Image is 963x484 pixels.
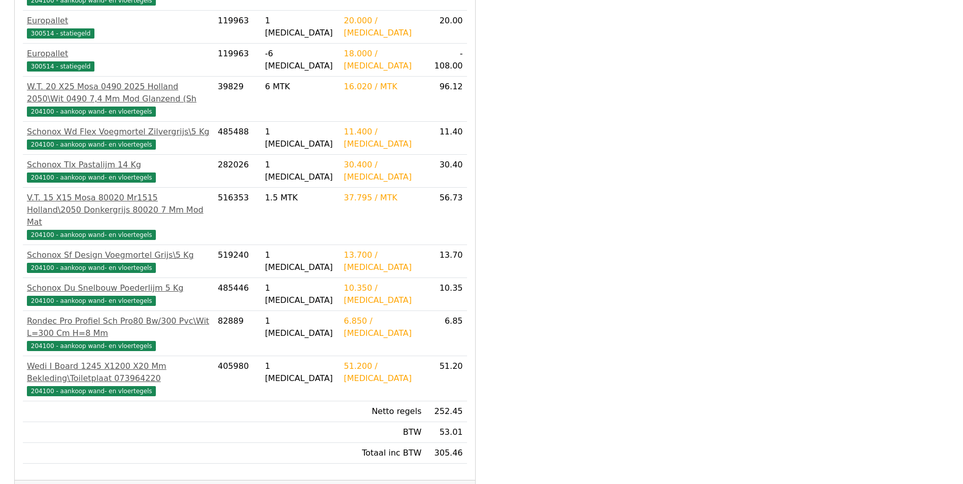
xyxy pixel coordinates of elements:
td: - 108.00 [425,44,467,77]
td: 516353 [214,188,261,245]
div: 30.400 / [MEDICAL_DATA] [344,159,421,183]
span: 204100 - aankoop wand- en vloertegels [27,140,156,150]
td: 20.00 [425,11,467,44]
a: Schonox Du Snelbouw Poederlijm 5 Kg204100 - aankoop wand- en vloertegels [27,282,210,306]
td: 13.70 [425,245,467,278]
td: 6.85 [425,311,467,356]
a: Wedi I Board 1245 X1200 X20 Mm Bekleding\Toiletplaat 073964220204100 - aankoop wand- en vloertegels [27,360,210,397]
div: 51.200 / [MEDICAL_DATA] [344,360,421,385]
div: -6 [MEDICAL_DATA] [265,48,336,72]
span: 204100 - aankoop wand- en vloertegels [27,296,156,306]
div: 6.850 / [MEDICAL_DATA] [344,315,421,339]
a: Europallet300514 - statiegeld [27,15,210,39]
div: 18.000 / [MEDICAL_DATA] [344,48,421,72]
div: 10.350 / [MEDICAL_DATA] [344,282,421,306]
div: Europallet [27,48,210,60]
div: 37.795 / MTK [344,192,421,204]
span: 300514 - statiegeld [27,28,94,39]
div: 1.5 MTK [265,192,336,204]
div: 1 [MEDICAL_DATA] [265,15,336,39]
a: Schonox Sf Design Voegmortel Grijs\5 Kg204100 - aankoop wand- en vloertegels [27,249,210,273]
td: 485488 [214,122,261,155]
td: Totaal inc BTW [340,443,425,464]
td: Netto regels [340,401,425,422]
td: 119963 [214,11,261,44]
div: Rondec Pro Profiel Sch Pro80 Bw/300 Pvc\Wit L=300 Cm H=8 Mm [27,315,210,339]
a: Rondec Pro Profiel Sch Pro80 Bw/300 Pvc\Wit L=300 Cm H=8 Mm204100 - aankoop wand- en vloertegels [27,315,210,352]
div: W.T. 20 X25 Mosa 0490 2025 Holland 2050\Wit 0490 7,4 Mm Mod Glanzend (Sh [27,81,210,105]
div: 16.020 / MTK [344,81,421,93]
td: 56.73 [425,188,467,245]
div: 1 [MEDICAL_DATA] [265,360,336,385]
td: 305.46 [425,443,467,464]
div: Europallet [27,15,210,27]
div: 1 [MEDICAL_DATA] [265,315,336,339]
td: 30.40 [425,155,467,188]
span: 204100 - aankoop wand- en vloertegels [27,107,156,117]
div: 1 [MEDICAL_DATA] [265,282,336,306]
div: Schonox Du Snelbouw Poederlijm 5 Kg [27,282,210,294]
div: 1 [MEDICAL_DATA] [265,249,336,273]
div: Wedi I Board 1245 X1200 X20 Mm Bekleding\Toiletplaat 073964220 [27,360,210,385]
div: 11.400 / [MEDICAL_DATA] [344,126,421,150]
a: W.T. 20 X25 Mosa 0490 2025 Holland 2050\Wit 0490 7,4 Mm Mod Glanzend (Sh204100 - aankoop wand- en... [27,81,210,117]
td: 96.12 [425,77,467,122]
div: 1 [MEDICAL_DATA] [265,126,336,150]
td: BTW [340,422,425,443]
span: 300514 - statiegeld [27,61,94,72]
div: V.T. 15 X15 Mosa 80020 Mr1515 Holland\2050 Donkergrijs 80020 7 Mm Mod Mat [27,192,210,228]
div: 13.700 / [MEDICAL_DATA] [344,249,421,273]
a: Schonox Wd Flex Voegmortel Zilvergrijs\5 Kg204100 - aankoop wand- en vloertegels [27,126,210,150]
div: Schonox Sf Design Voegmortel Grijs\5 Kg [27,249,210,261]
div: 6 MTK [265,81,336,93]
td: 405980 [214,356,261,401]
span: 204100 - aankoop wand- en vloertegels [27,230,156,240]
div: Schonox Wd Flex Voegmortel Zilvergrijs\5 Kg [27,126,210,138]
td: 39829 [214,77,261,122]
span: 204100 - aankoop wand- en vloertegels [27,386,156,396]
td: 10.35 [425,278,467,311]
td: 119963 [214,44,261,77]
td: 485446 [214,278,261,311]
td: 282026 [214,155,261,188]
div: 20.000 / [MEDICAL_DATA] [344,15,421,39]
div: Schonox Tlx Pastalijm 14 Kg [27,159,210,171]
td: 51.20 [425,356,467,401]
a: V.T. 15 X15 Mosa 80020 Mr1515 Holland\2050 Donkergrijs 80020 7 Mm Mod Mat204100 - aankoop wand- e... [27,192,210,240]
a: Schonox Tlx Pastalijm 14 Kg204100 - aankoop wand- en vloertegels [27,159,210,183]
span: 204100 - aankoop wand- en vloertegels [27,172,156,183]
a: Europallet300514 - statiegeld [27,48,210,72]
td: 252.45 [425,401,467,422]
td: 11.40 [425,122,467,155]
td: 53.01 [425,422,467,443]
td: 82889 [214,311,261,356]
td: 519240 [214,245,261,278]
div: 1 [MEDICAL_DATA] [265,159,336,183]
span: 204100 - aankoop wand- en vloertegels [27,263,156,273]
span: 204100 - aankoop wand- en vloertegels [27,341,156,351]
